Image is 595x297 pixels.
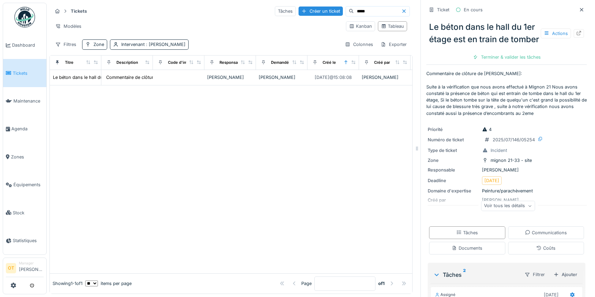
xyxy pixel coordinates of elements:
[53,74,170,81] div: Le béton dans le hall du 1er étage est en train de tomber
[428,167,479,173] div: Responsable
[207,74,253,81] div: [PERSON_NAME]
[426,70,587,116] p: Commentaire de clôture de [PERSON_NAME]: Suite à la vérification que nous avons effectué à Mignon...
[271,60,296,66] div: Demandé par
[93,41,104,48] div: Zone
[428,188,585,194] div: Peinture/parachèvement
[525,229,567,236] div: Communications
[12,42,44,48] span: Dashboard
[259,74,305,81] div: [PERSON_NAME]
[168,60,203,66] div: Code d'imputation
[541,28,571,38] div: Actions
[220,60,244,66] div: Responsable
[3,143,46,171] a: Zones
[456,229,478,236] div: Tâches
[491,147,507,154] div: Incident
[315,74,352,81] div: [DATE] @ 15:08:08
[106,74,218,81] div: Commentaire de clôture de [PERSON_NAME]: Suite...
[464,7,483,13] div: En cours
[3,227,46,254] a: Statistiques
[323,60,336,66] div: Créé le
[381,23,404,29] div: Tableau
[11,154,44,160] span: Zones
[19,261,44,266] div: Manager
[482,126,492,133] div: 4
[470,52,543,62] div: Terminer & valider les tâches
[301,280,312,287] div: Page
[463,271,466,279] sup: 2
[13,181,44,188] span: Équipements
[13,98,44,104] span: Maintenance
[3,115,46,143] a: Agenda
[6,263,16,273] li: OT
[275,6,296,16] div: Tâches
[14,7,35,27] img: Badge_color-CXgf-gQk.svg
[52,39,79,49] div: Filtres
[428,126,479,133] div: Priorité
[3,59,46,87] a: Tickets
[428,167,585,173] div: [PERSON_NAME]
[433,271,519,279] div: Tâches
[19,261,44,275] li: [PERSON_NAME]
[68,8,90,14] strong: Tickets
[374,60,390,66] div: Créé par
[493,136,535,143] div: 2025/07/146/05254
[437,7,449,13] div: Ticket
[53,280,82,287] div: Showing 1 - 1 of 1
[536,245,555,251] div: Coûts
[65,60,74,66] div: Titre
[116,60,138,66] div: Description
[378,39,410,49] div: Exporter
[428,157,479,164] div: Zone
[428,147,479,154] div: Type de ticket
[428,188,479,194] div: Domaine d'expertise
[521,270,548,280] div: Filtrer
[378,280,385,287] strong: of 1
[362,74,408,81] div: [PERSON_NAME]
[3,87,46,115] a: Maintenance
[484,177,499,184] div: [DATE]
[3,171,46,199] a: Équipements
[551,270,580,279] div: Ajouter
[52,21,85,31] div: Modèles
[349,23,372,29] div: Kanban
[3,199,46,226] a: Stock
[145,42,186,47] span: : [PERSON_NAME]
[11,126,44,132] span: Agenda
[3,31,46,59] a: Dashboard
[428,136,479,143] div: Numéro de ticket
[428,177,479,184] div: Deadline
[452,245,482,251] div: Documents
[121,41,186,48] div: Intervenant
[13,70,44,76] span: Tickets
[13,210,44,216] span: Stock
[6,261,44,277] a: OT Manager[PERSON_NAME]
[299,7,343,16] div: Créer un ticket
[85,280,132,287] div: items per page
[426,18,587,48] div: Le béton dans le hall du 1er étage est en train de tomber
[13,237,44,244] span: Statistiques
[481,201,535,211] div: Voir tous les détails
[491,157,532,164] div: mignon 21-33 - site
[342,39,376,49] div: Colonnes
